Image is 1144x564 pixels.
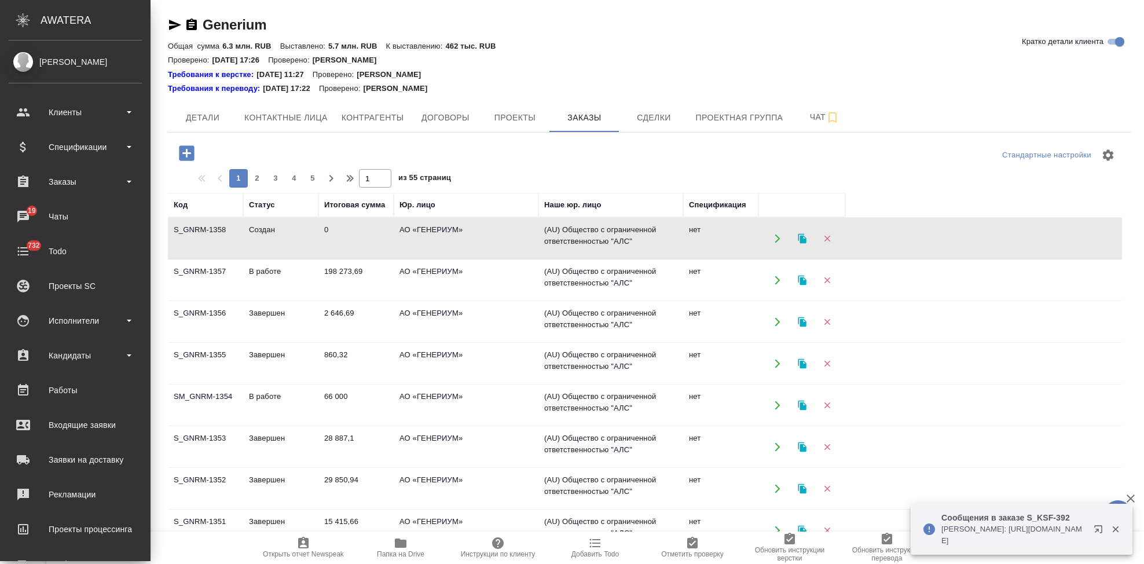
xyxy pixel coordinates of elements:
[683,218,758,259] td: нет
[243,385,318,426] td: В работе
[544,199,602,211] div: Наше юр. лицо
[3,445,148,474] a: Заявки на доставку
[689,199,746,211] div: Спецификация
[394,302,538,342] td: АО «ГЕНЕРИУМ»
[683,468,758,509] td: нет
[357,69,430,80] p: [PERSON_NAME]
[683,260,758,301] td: нет
[363,83,436,94] p: [PERSON_NAME]
[941,512,1086,523] p: Сообщения в заказе S_KSF-392
[255,532,352,564] button: Открыть отчет Newspeak
[626,111,681,125] span: Сделки
[318,218,394,259] td: 0
[538,510,683,551] td: (AU) Общество с ограниченной ответственностью "АЛС"
[683,343,758,384] td: нет
[3,411,148,440] a: Входящие заявки
[9,56,142,68] div: [PERSON_NAME]
[243,218,318,259] td: Создан
[538,385,683,426] td: (AU) Общество с ограниченной ответственностью "АЛС"
[487,111,542,125] span: Проекты
[790,435,814,459] button: Клонировать
[318,260,394,301] td: 198 273,69
[845,546,929,562] span: Обновить инструкции перевода
[243,427,318,467] td: Завершен
[815,351,839,375] button: Удалить
[538,427,683,467] td: (AU) Общество с ограниченной ответственностью "АЛС"
[266,173,285,184] span: 3
[9,521,142,538] div: Проекты процессинга
[538,260,683,301] td: (AU) Общество с ограниченной ответственностью "АЛС"
[394,260,538,301] td: АО «ГЕНЕРИУМ»
[9,208,142,225] div: Чаты
[826,111,839,124] svg: Подписаться
[9,277,142,295] div: Проекты SC
[248,169,266,188] button: 2
[168,218,243,259] td: S_GNRM-1358
[683,427,758,467] td: нет
[263,550,344,558] span: Открыть отчет Newspeak
[171,141,203,165] button: Добавить проект
[313,56,386,64] p: [PERSON_NAME]
[9,486,142,503] div: Рекламации
[790,268,814,292] button: Клонировать
[243,343,318,384] td: Завершен
[765,310,789,334] button: Открыть
[815,477,839,500] button: Удалить
[748,546,831,562] span: Обновить инструкции верстки
[815,310,839,334] button: Удалить
[168,427,243,467] td: S_GNRM-1353
[765,435,789,459] button: Открыть
[9,243,142,260] div: Todo
[285,173,303,184] span: 4
[9,173,142,191] div: Заказы
[174,199,188,211] div: Код
[790,226,814,250] button: Клонировать
[168,510,243,551] td: S_GNRM-1351
[318,468,394,509] td: 29 850,94
[9,138,142,156] div: Спецификации
[999,147,1094,164] div: split button
[445,42,504,50] p: 462 тыс. RUB
[303,173,322,184] span: 5
[394,468,538,509] td: АО «ГЕНЕРИУМ»
[280,42,328,50] p: Выставлено:
[285,169,303,188] button: 4
[168,69,256,80] a: Требования к верстке:
[168,69,256,80] div: Нажми, чтобы открыть папку с инструкцией
[683,302,758,342] td: нет
[394,427,538,467] td: АО «ГЕНЕРИУМ»
[941,523,1086,547] p: [PERSON_NAME]: [URL][DOMAIN_NAME]
[815,435,839,459] button: Удалить
[1103,500,1132,529] button: 🙏
[21,240,47,251] span: 732
[3,480,148,509] a: Рекламации
[1103,524,1127,534] button: Закрыть
[268,56,313,64] p: Проверено:
[9,104,142,121] div: Клиенты
[741,532,838,564] button: Обновить инструкции верстки
[815,393,839,417] button: Удалить
[556,111,612,125] span: Заказы
[256,69,313,80] p: [DATE] 11:27
[168,83,263,94] div: Нажми, чтобы открыть папку с инструкцией
[249,199,275,211] div: Статус
[243,302,318,342] td: Завершен
[386,42,445,50] p: К выставлению:
[328,42,386,50] p: 5.7 млн. RUB
[815,226,839,250] button: Удалить
[248,173,266,184] span: 2
[394,510,538,551] td: АО «ГЕНЕРИУМ»
[319,83,364,94] p: Проверено:
[815,518,839,542] button: Удалить
[318,302,394,342] td: 2 646,69
[185,18,199,32] button: Скопировать ссылку
[765,393,789,417] button: Открыть
[790,518,814,542] button: Клонировать
[318,343,394,384] td: 860,32
[168,260,243,301] td: S_GNRM-1357
[394,218,538,259] td: АО «ГЕНЕРИУМ»
[1094,141,1122,169] span: Настроить таблицу
[168,56,212,64] p: Проверено:
[263,83,319,94] p: [DATE] 17:22
[203,17,266,32] a: Generium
